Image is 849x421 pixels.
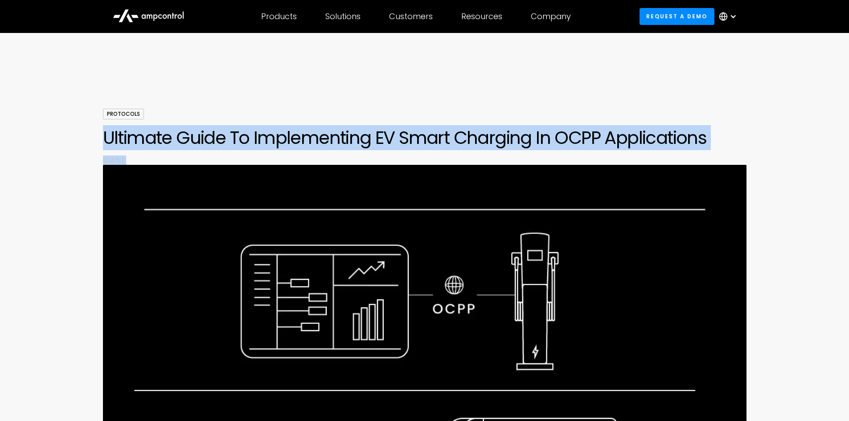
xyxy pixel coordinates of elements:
[531,12,571,21] div: Company
[261,12,297,21] div: Products
[389,12,433,21] div: Customers
[103,127,746,148] h1: Ultimate Guide To Implementing EV Smart Charging In OCPP Applications
[325,12,361,21] div: Solutions
[103,155,746,165] p: [DATE]
[461,12,502,21] div: Resources
[640,8,714,25] a: Request a demo
[103,109,144,119] div: Protocols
